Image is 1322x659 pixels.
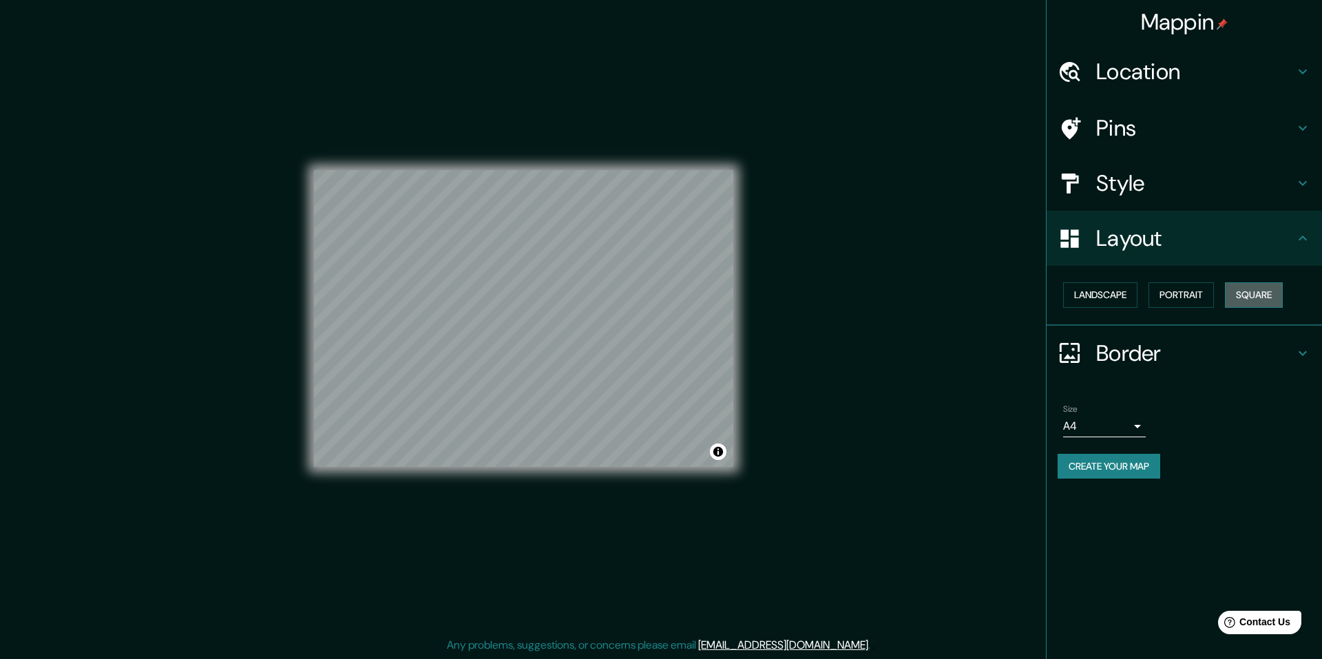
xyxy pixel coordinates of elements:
[1199,605,1307,644] iframe: Help widget launcher
[1047,101,1322,156] div: Pins
[1063,403,1078,415] label: Size
[447,637,870,653] p: Any problems, suggestions, or concerns please email .
[872,637,875,653] div: .
[1141,8,1228,36] h4: Mappin
[1096,114,1294,142] h4: Pins
[1063,415,1146,437] div: A4
[314,170,733,467] canvas: Map
[870,637,872,653] div: .
[1047,326,1322,381] div: Border
[710,443,726,460] button: Toggle attribution
[1063,282,1137,308] button: Landscape
[1058,454,1160,479] button: Create your map
[1047,156,1322,211] div: Style
[1047,44,1322,99] div: Location
[1217,19,1228,30] img: pin-icon.png
[1096,58,1294,85] h4: Location
[698,638,868,652] a: [EMAIL_ADDRESS][DOMAIN_NAME]
[1148,282,1214,308] button: Portrait
[1096,169,1294,197] h4: Style
[1096,224,1294,252] h4: Layout
[1096,339,1294,367] h4: Border
[1225,282,1283,308] button: Square
[1047,211,1322,266] div: Layout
